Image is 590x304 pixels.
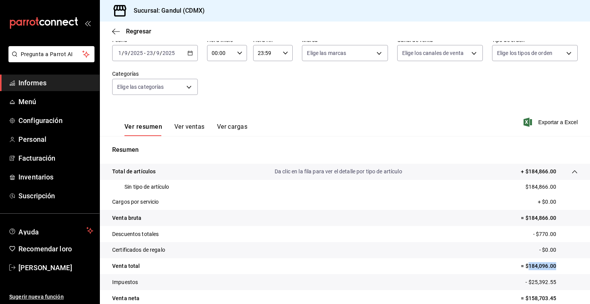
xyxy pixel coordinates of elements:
font: / [128,50,130,56]
font: Ayuda [18,228,39,236]
input: -- [118,50,122,56]
font: Suscripción [18,192,55,200]
font: Elige los tipos de orden [497,50,552,56]
font: Ver resumen [124,123,162,130]
font: Informes [18,79,46,87]
button: Pregunta a Parrot AI [8,46,94,62]
button: Exportar a Excel [525,118,578,127]
button: abrir_cajón_menú [85,20,91,26]
font: + $184,866.00 [521,168,556,174]
font: Exportar a Excel [538,119,578,125]
font: Recomendar loro [18,245,72,253]
font: Configuración [18,116,63,125]
font: = $184,866.00 [521,215,556,221]
font: Ver cargas [217,123,248,130]
font: Sucursal: Gandul (CDMX) [134,7,205,14]
font: Regresar [126,28,151,35]
font: Resumen [112,146,139,153]
font: / [122,50,124,56]
font: Sin tipo de artículo [124,184,169,190]
font: Certificados de regalo [112,247,165,253]
input: ---- [130,50,143,56]
font: Inventarios [18,173,53,181]
font: / [160,50,162,56]
font: = $184,096.00 [521,263,556,269]
font: = $158,703.45 [521,295,556,301]
input: -- [146,50,153,56]
font: Venta total [112,263,140,269]
font: - $0.00 [539,247,556,253]
font: - [144,50,146,56]
font: Menú [18,98,36,106]
font: Venta neta [112,295,139,301]
font: Pregunta a Parrot AI [21,51,73,57]
font: Da clic en la fila para ver el detalle por tipo de artículo [275,168,402,174]
font: Facturación [18,154,55,162]
font: Venta bruta [112,215,141,221]
font: - $25,392.55 [525,279,556,285]
font: + $0.00 [538,199,556,205]
font: Categorías [112,71,139,77]
font: Elige las categorías [117,84,164,90]
font: Personal [18,135,46,143]
font: Elige las marcas [307,50,346,56]
font: Elige los canales de venta [402,50,464,56]
button: Regresar [112,28,151,35]
a: Pregunta a Parrot AI [5,56,94,64]
font: Impuestos [112,279,138,285]
font: $184,866.00 [525,184,556,190]
font: - $770.00 [533,231,556,237]
input: -- [156,50,160,56]
font: / [153,50,156,56]
font: Cargos por servicio [112,199,159,205]
font: Total de artículos [112,168,156,174]
input: ---- [162,50,175,56]
div: pestañas de navegación [124,123,247,136]
font: Descuentos totales [112,231,159,237]
font: [PERSON_NAME] [18,264,72,272]
font: Sugerir nueva función [9,294,64,300]
font: Ver ventas [174,123,205,130]
input: -- [124,50,128,56]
